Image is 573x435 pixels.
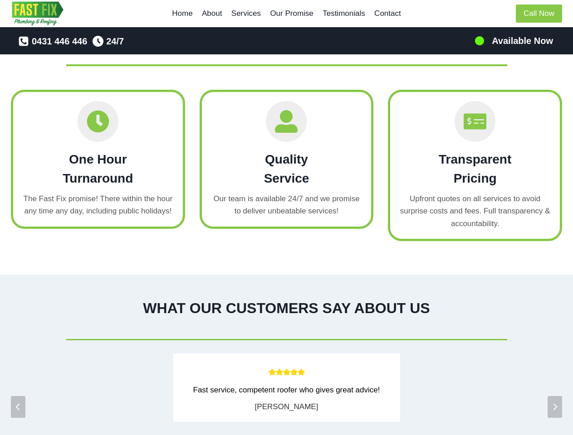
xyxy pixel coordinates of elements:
[22,193,174,217] p: The Fast Fix promise! There within the hour any time any day, including public holidays!
[32,34,87,48] span: 0431 446 446
[399,193,551,230] p: Upfront quotes on all services to avoid surprise costs and fees. Full transparency & accountability.
[399,150,551,188] h2: Transparent Pricing
[255,401,318,413] div: [PERSON_NAME]
[211,193,362,217] p: Our team is available 24/7 and we promise to deliver unbeatable services!
[22,150,174,188] h2: One Hour Turnaround
[548,396,562,418] button: Next slide
[167,3,406,24] nav: Primary Navigation
[197,3,227,24] a: About
[318,3,370,24] a: Testimonials
[370,3,406,24] a: Contact
[516,5,562,23] a: Call Now
[492,34,553,48] h5: Available Now
[11,396,25,418] button: Go to last slide
[227,3,266,24] a: Services
[211,150,362,188] h2: Quality Service
[106,34,124,48] span: 24/7
[182,384,391,396] div: Fast service, competent roofer who gives great advice!
[474,35,485,46] img: 100-percents.png
[11,297,562,319] h1: WHAT OUR CUSTOMERS SAY ABOUT US
[18,34,87,48] a: 0431 446 446
[167,3,197,24] a: Home
[265,3,318,24] a: Our Promise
